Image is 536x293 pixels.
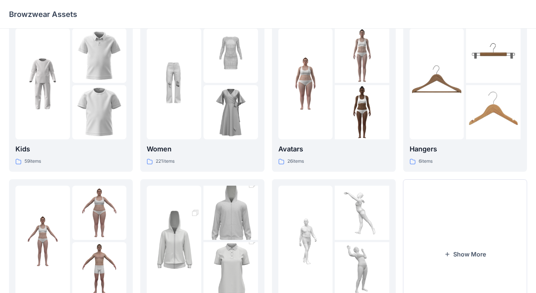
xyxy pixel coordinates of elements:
[203,172,258,254] img: folder 2
[335,28,389,83] img: folder 2
[410,56,464,111] img: folder 1
[72,186,127,240] img: folder 2
[203,85,258,140] img: folder 3
[15,56,70,111] img: folder 1
[24,157,41,165] p: 59 items
[335,85,389,140] img: folder 3
[147,144,258,154] p: Women
[278,214,333,269] img: folder 1
[156,157,175,165] p: 221 items
[272,22,396,172] a: folder 1folder 2folder 3Avatars26items
[335,186,389,240] img: folder 2
[140,22,264,172] a: folder 1folder 2folder 3Women221items
[419,157,433,165] p: 6 items
[287,157,304,165] p: 26 items
[466,85,521,140] img: folder 3
[72,28,127,83] img: folder 2
[9,22,133,172] a: folder 1folder 2folder 3Kids59items
[15,144,126,154] p: Kids
[410,144,521,154] p: Hangers
[278,144,389,154] p: Avatars
[72,85,127,140] img: folder 3
[147,56,201,111] img: folder 1
[147,200,201,282] img: folder 1
[15,214,70,269] img: folder 1
[203,28,258,83] img: folder 2
[9,9,77,20] p: Browzwear Assets
[278,56,333,111] img: folder 1
[403,22,527,172] a: folder 1folder 2folder 3Hangers6items
[466,28,521,83] img: folder 2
